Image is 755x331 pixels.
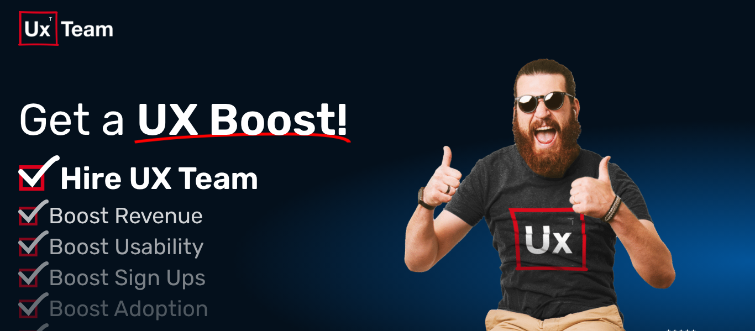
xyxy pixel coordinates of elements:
span: UX Boost! [137,102,348,138]
p: Boost Sign Ups [49,261,399,295]
p: Boost Usability [49,230,399,264]
p: Boost Revenue [49,199,399,233]
p: Boost Adoption [49,292,399,325]
p: Hire UX Team [60,155,399,202]
span: Get a [18,93,125,146]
